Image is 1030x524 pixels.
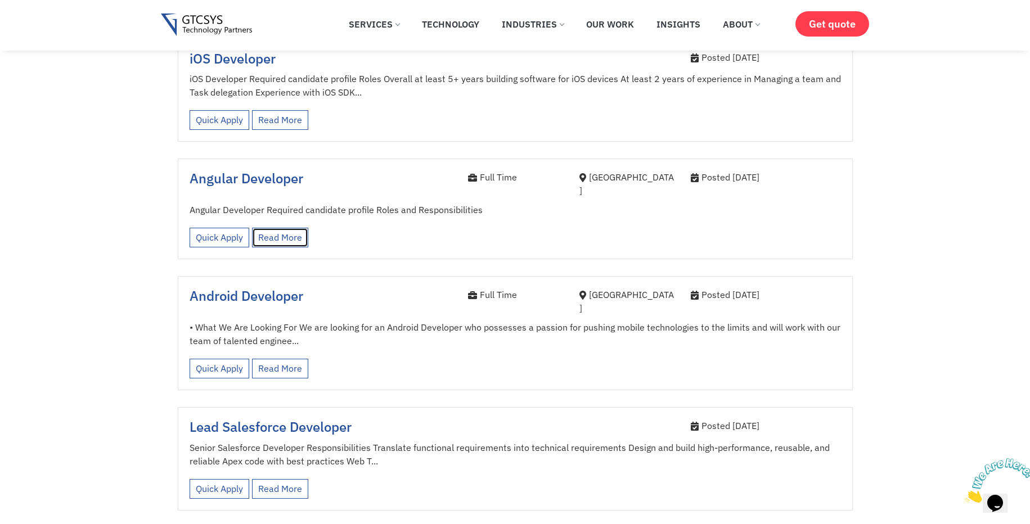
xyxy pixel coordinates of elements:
[252,479,308,499] a: Read More
[190,228,249,247] a: Quick Apply
[714,12,768,37] a: About
[190,72,841,99] p: iOS Developer Required candidate profile Roles Overall at least 5+ years building software for iO...
[252,228,308,247] a: Read More
[190,287,303,305] a: Android Developer
[190,479,249,499] a: Quick Apply
[579,288,674,315] div: [GEOGRAPHIC_DATA]
[578,12,642,37] a: Our Work
[190,320,841,347] p: • What We Are Looking For We are looking for an Android Developer who possesses a passion for pus...
[190,110,249,130] a: Quick Apply
[691,288,841,301] div: Posted [DATE]
[5,4,74,49] img: Chat attention grabber
[691,419,841,432] div: Posted [DATE]
[691,51,841,64] div: Posted [DATE]
[190,49,276,67] a: iOS Developer
[468,288,563,301] div: Full Time
[795,11,869,37] a: Get quote
[960,454,1030,507] iframe: chat widget
[190,359,249,378] a: Quick Apply
[190,203,841,216] p: Angular Developer Required candidate profile Roles and Responsibilities
[252,110,308,130] a: Read More
[691,170,841,184] div: Posted [DATE]
[190,441,841,468] p: Senior Salesforce Developer Responsibilities Translate functional requirements into technical req...
[493,12,572,37] a: Industries
[190,169,303,187] a: Angular Developer
[413,12,488,37] a: Technology
[648,12,709,37] a: Insights
[809,18,856,30] span: Get quote
[579,170,674,197] div: [GEOGRAPHIC_DATA]
[340,12,408,37] a: Services
[190,418,352,436] a: Lead Salesforce Developer
[161,13,253,37] img: Gtcsys logo
[468,170,563,184] div: Full Time
[252,359,308,378] a: Read More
